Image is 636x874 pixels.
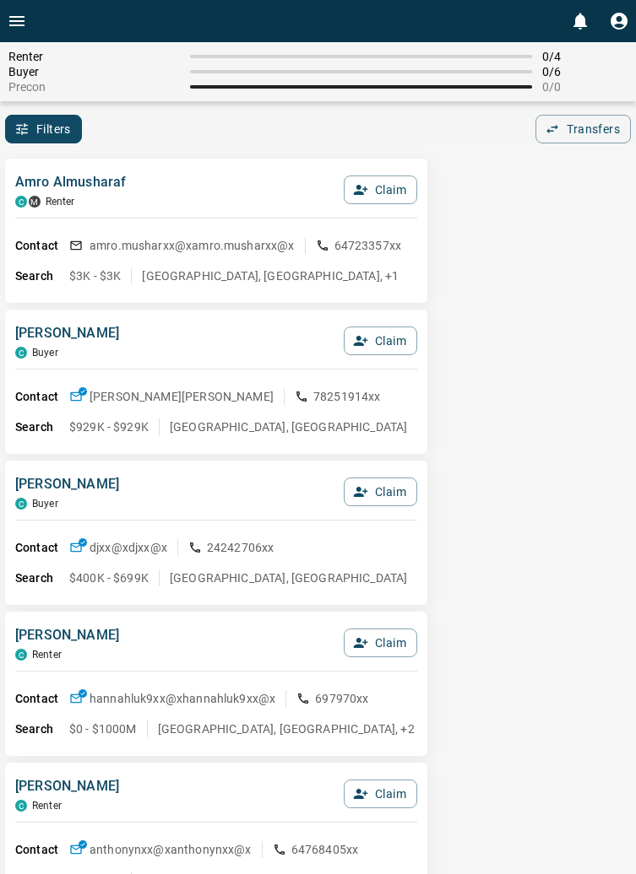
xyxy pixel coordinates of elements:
[15,800,27,812] div: condos.ca
[15,569,69,587] p: Search
[291,841,359,858] p: 64768405xx
[69,267,121,284] p: $3K - $3K
[69,569,149,586] p: $400K - $699K
[344,326,417,355] button: Claim
[170,418,407,435] p: [GEOGRAPHIC_DATA], [GEOGRAPHIC_DATA]
[32,649,62,661] p: Renter
[15,388,69,406] p: Contact
[15,539,69,557] p: Contact
[29,196,41,208] div: mrloft.ca
[8,65,180,78] span: Buyer
[15,841,69,859] p: Contact
[542,50,628,63] span: 0 / 4
[315,690,368,707] p: 697970xx
[15,196,27,208] div: condos.ca
[535,115,631,143] button: Transfers
[15,649,27,661] div: condos.ca
[142,267,399,284] p: [GEOGRAPHIC_DATA], [GEOGRAPHIC_DATA], +1
[90,841,252,858] p: anthonynxx@x anthonynxx@x
[15,776,119,796] p: [PERSON_NAME]
[602,4,636,38] button: Profile
[90,690,275,707] p: hannahluk9xx@x hannahluk9xx@x
[344,175,417,204] button: Claim
[344,477,417,506] button: Claim
[15,418,69,436] p: Search
[15,347,27,359] div: condos.ca
[334,237,402,254] p: 64723357xx
[5,115,82,143] button: Filters
[15,690,69,708] p: Contact
[15,267,69,285] p: Search
[15,625,119,645] p: [PERSON_NAME]
[8,80,180,94] span: Precon
[90,237,295,254] p: amro.musharxx@x amro.musharxx@x
[15,237,69,255] p: Contact
[313,388,381,405] p: 78251914xx
[158,720,415,737] p: [GEOGRAPHIC_DATA], [GEOGRAPHIC_DATA], +2
[15,498,27,510] div: condos.ca
[8,50,180,63] span: Renter
[15,474,119,494] p: [PERSON_NAME]
[90,388,274,405] p: [PERSON_NAME] [PERSON_NAME]
[15,720,69,738] p: Search
[69,418,149,435] p: $929K - $929K
[90,539,167,556] p: djxx@x djxx@x
[15,323,119,343] p: [PERSON_NAME]
[542,80,628,94] span: 0 / 0
[15,172,126,192] p: Amro Almusharaf
[32,347,58,359] p: Buyer
[344,629,417,657] button: Claim
[207,539,275,556] p: 24242706xx
[32,800,62,812] p: Renter
[542,65,628,78] span: 0 / 6
[32,498,58,510] p: Buyer
[344,780,417,808] button: Claim
[69,720,137,737] p: $0 - $1000M
[46,196,75,208] p: Renter
[170,569,407,586] p: [GEOGRAPHIC_DATA], [GEOGRAPHIC_DATA]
